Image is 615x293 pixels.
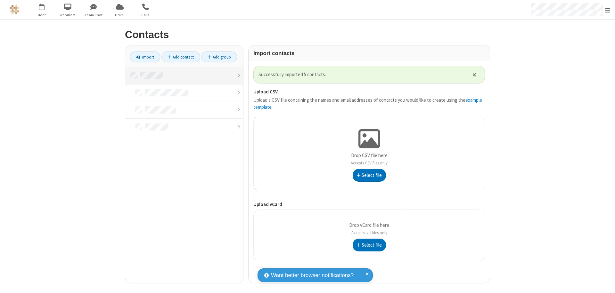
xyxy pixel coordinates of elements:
[201,51,237,62] a: Add group
[56,12,80,18] span: Webinars
[353,169,386,182] button: Select file
[108,12,132,18] span: Drive
[125,29,490,40] h2: Contacts
[351,160,388,166] span: Accepts CSV files only
[351,152,388,166] p: Drop CSV file here
[253,50,485,56] h3: Import contacts
[253,97,485,111] p: Upload a CSV file containing the names and email addresses of contacts you would like to create u...
[469,70,480,79] button: Close alert
[161,51,200,62] a: Add contact
[351,230,387,235] span: Accepts .vcf files only
[253,88,485,96] label: Upload CSV
[271,271,354,280] span: Want better browser notifications?
[10,5,19,14] img: QA Selenium DO NOT DELETE OR CHANGE
[353,239,386,251] button: Select file
[258,71,464,78] span: Successfully imported 5 contacts.
[82,12,106,18] span: Team Chat
[130,51,160,62] a: Import
[30,12,54,18] span: Meet
[349,222,389,236] p: Drop vCard file here
[253,201,485,208] label: Upload vCard
[134,12,158,18] span: Calls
